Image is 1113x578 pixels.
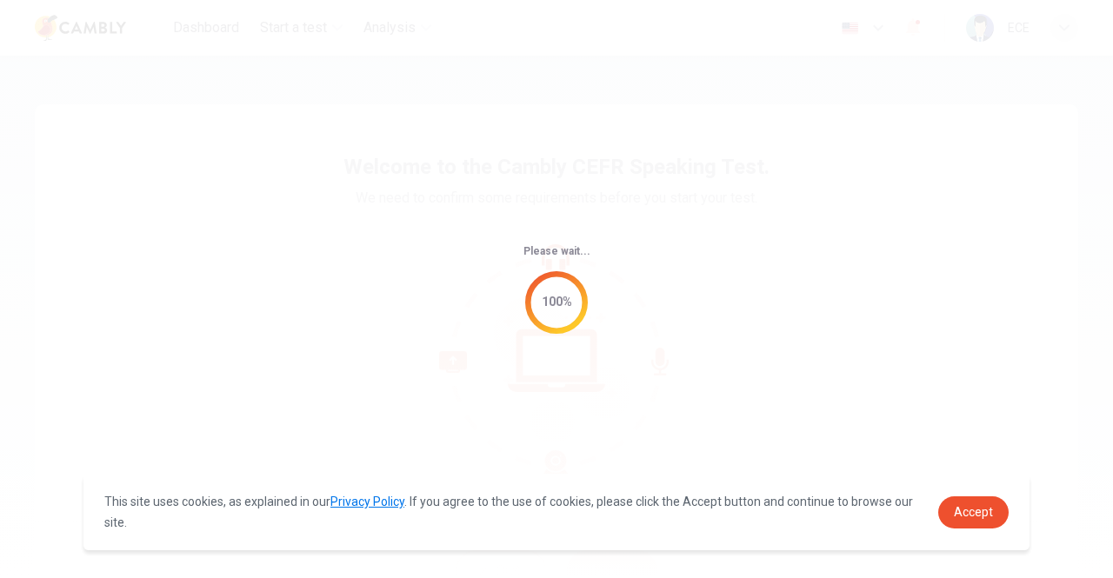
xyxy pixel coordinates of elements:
a: Privacy Policy [330,495,404,508]
span: This site uses cookies, as explained in our . If you agree to the use of cookies, please click th... [104,495,913,529]
a: dismiss cookie message [938,496,1009,528]
div: 100% [542,292,572,312]
div: cookieconsent [83,474,1030,550]
span: Please wait... [523,245,590,257]
span: Accept [954,505,993,519]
